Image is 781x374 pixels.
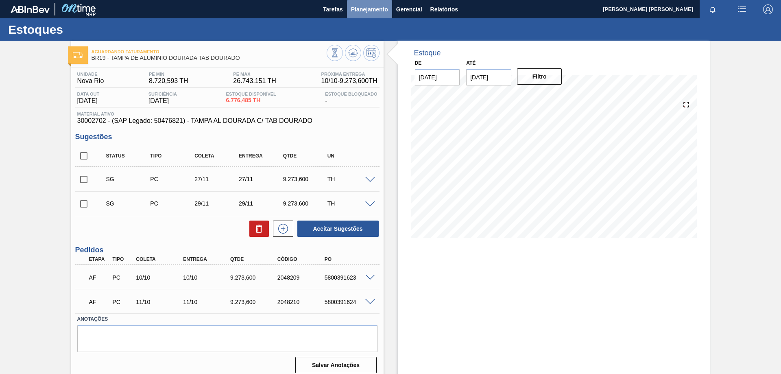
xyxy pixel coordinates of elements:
div: PO [323,256,375,262]
span: 8.720,593 TH [149,77,188,85]
div: Pedido de Compra [148,176,197,182]
div: Aguardando Faturamento [87,269,111,287]
div: UN [325,153,375,159]
div: 5800391624 [323,299,375,305]
div: 5800391623 [323,274,375,281]
span: 6.776,485 TH [226,97,276,103]
p: AF [89,299,109,305]
span: Material ativo [77,112,377,116]
button: Filtro [517,68,562,85]
div: Qtde [228,256,281,262]
input: dd/mm/yyyy [415,69,460,85]
div: Aceitar Sugestões [293,220,380,238]
span: [DATE] [148,97,177,105]
img: Logout [763,4,773,14]
span: 30002702 - (SAP Legado: 50476821) - TAMPA AL DOURADA C/ TAB DOURADO [77,117,377,125]
div: Etapa [87,256,111,262]
button: Programar Estoque [363,45,380,61]
img: userActions [737,4,747,14]
input: dd/mm/yyyy [466,69,511,85]
div: Pedido de Compra [110,299,135,305]
span: Aguardando Faturamento [92,49,327,54]
img: Ícone [73,52,83,58]
h1: Estoques [8,25,153,34]
span: Estoque Bloqueado [325,92,377,96]
div: 9.273,600 [281,176,330,182]
span: PE MIN [149,72,188,77]
span: Suficiência [148,92,177,96]
div: 9.273,600 [228,274,281,281]
button: Visão Geral dos Estoques [327,45,343,61]
div: Nova sugestão [269,221,293,237]
span: Tarefas [323,4,343,14]
label: De [415,60,422,66]
span: Planejamento [351,4,388,14]
span: [DATE] [77,97,100,105]
div: Excluir Sugestões [245,221,269,237]
span: PE MAX [233,72,276,77]
div: TH [325,200,375,207]
button: Salvar Anotações [295,357,377,373]
span: Próxima Entrega [321,72,377,77]
button: Atualizar Gráfico [345,45,361,61]
button: Aceitar Sugestões [297,221,379,237]
div: Tipo [110,256,135,262]
label: Anotações [77,313,377,325]
div: Status [104,153,153,159]
span: Unidade [77,72,104,77]
div: Entrega [181,256,234,262]
h3: Pedidos [75,246,380,254]
div: Coleta [192,153,242,159]
p: AF [89,274,109,281]
span: Data out [77,92,100,96]
div: Código [275,256,328,262]
div: Qtde [281,153,330,159]
div: 27/11/2025 [237,176,286,182]
div: Pedido de Compra [148,200,197,207]
img: TNhmsLtSVTkK8tSr43FrP2fwEKptu5GPRR3wAAAABJRU5ErkJggg== [11,6,50,13]
div: Sugestão Criada [104,176,153,182]
h3: Sugestões [75,133,380,141]
div: Coleta [134,256,187,262]
div: Entrega [237,153,286,159]
div: 29/11/2025 [192,200,242,207]
button: Notificações [700,4,726,15]
div: TH [325,176,375,182]
span: Gerencial [396,4,422,14]
div: Pedido de Compra [110,274,135,281]
div: - [323,92,379,105]
div: 2048210 [275,299,328,305]
div: 2048209 [275,274,328,281]
span: Relatórios [430,4,458,14]
div: 9.273,600 [228,299,281,305]
div: 27/11/2025 [192,176,242,182]
div: 29/11/2025 [237,200,286,207]
div: 9.273,600 [281,200,330,207]
div: 10/10/2025 [181,274,234,281]
div: Sugestão Criada [104,200,153,207]
span: Estoque Disponível [226,92,276,96]
span: 10/10 - 9.273,600 TH [321,77,377,85]
div: 10/10/2025 [134,274,187,281]
div: Tipo [148,153,197,159]
span: Nova Rio [77,77,104,85]
label: Até [466,60,476,66]
div: 11/10/2025 [181,299,234,305]
span: BR19 - TAMPA DE ALUMÍNIO DOURADA TAB DOURADO [92,55,327,61]
span: 26.743,151 TH [233,77,276,85]
div: 11/10/2025 [134,299,187,305]
div: Estoque [414,49,441,57]
div: Aguardando Faturamento [87,293,111,311]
